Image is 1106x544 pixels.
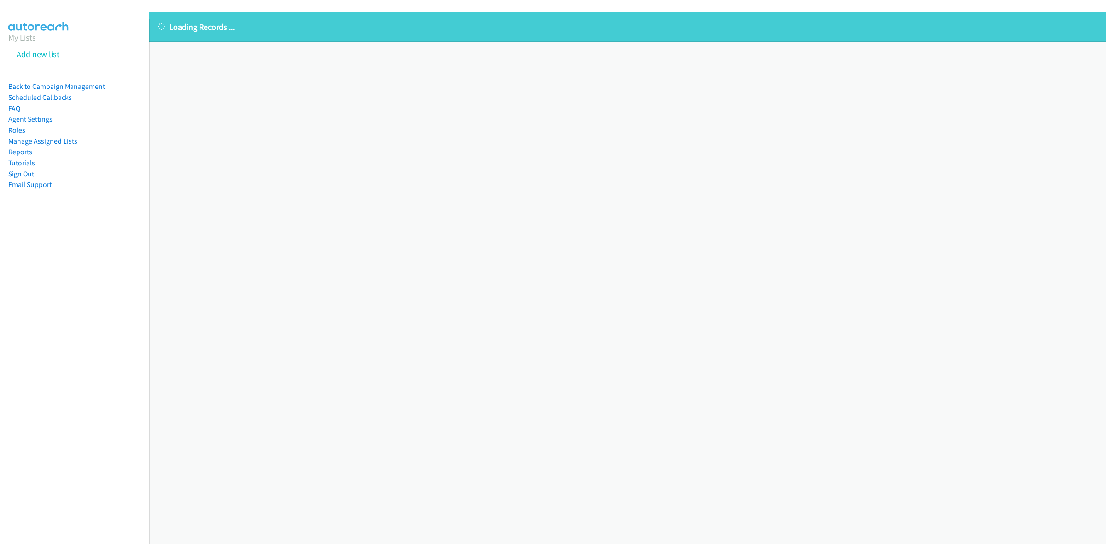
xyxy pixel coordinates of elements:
a: Email Support [8,180,52,189]
a: My Lists [8,32,36,43]
a: Agent Settings [8,115,53,123]
a: Add new list [17,49,59,59]
a: FAQ [8,104,20,113]
a: Sign Out [8,170,34,178]
a: Scheduled Callbacks [8,93,72,102]
p: Loading Records ... [158,21,1098,33]
a: Reports [8,147,32,156]
a: Tutorials [8,158,35,167]
a: Manage Assigned Lists [8,137,77,146]
a: Roles [8,126,25,135]
a: Back to Campaign Management [8,82,105,91]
